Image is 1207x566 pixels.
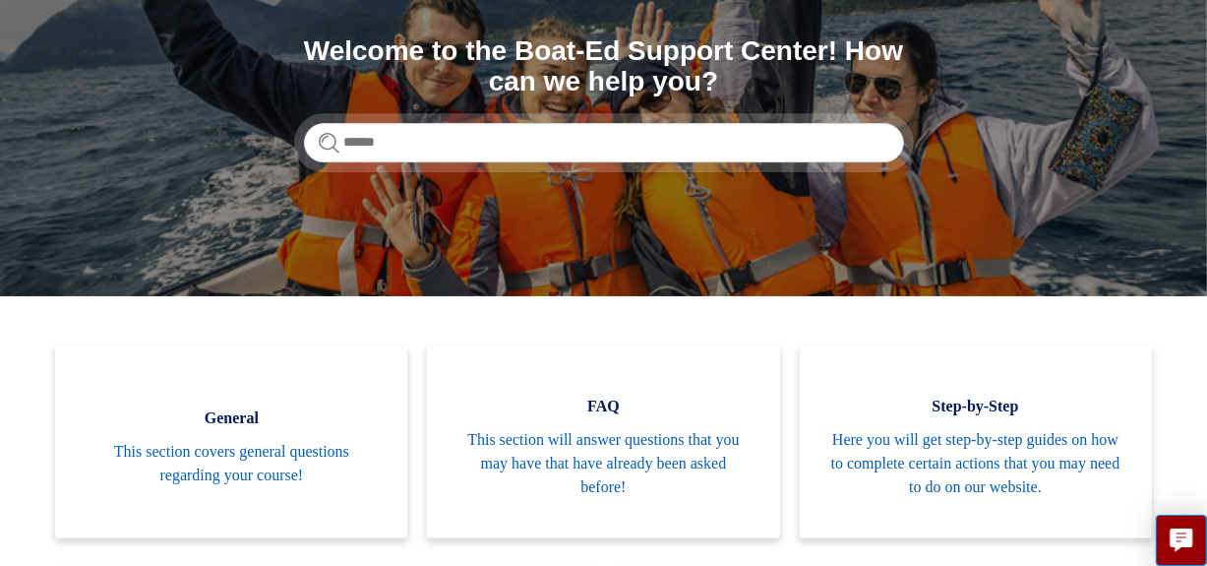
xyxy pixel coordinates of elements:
[85,407,378,430] span: General
[85,440,378,487] span: This section covers general questions regarding your course!
[304,123,904,162] input: Search
[1156,515,1207,566] button: Live chat
[427,346,779,538] a: FAQ This section will answer questions that you may have that have already been asked before!
[829,428,1122,499] span: Here you will get step-by-step guides on how to complete certain actions that you may need to do ...
[800,346,1152,538] a: Step-by-Step Here you will get step-by-step guides on how to complete certain actions that you ma...
[456,428,750,499] span: This section will answer questions that you may have that have already been asked before!
[304,36,904,97] h1: Welcome to the Boat-Ed Support Center! How can we help you?
[55,346,407,538] a: General This section covers general questions regarding your course!
[456,395,750,418] span: FAQ
[829,395,1122,418] span: Step-by-Step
